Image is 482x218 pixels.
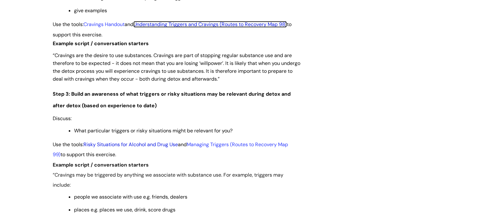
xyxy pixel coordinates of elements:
a: Understanding Triggers and Cravings (Routes to Recovery Map 98) [133,21,287,28]
a: Cravings Handout [83,21,125,28]
span: and [178,141,187,148]
strong: Example script / conversation starters [53,40,149,47]
span: Step 3: Build an awareness of what triggers or risky situations may be relevant during detox and ... [53,91,291,109]
span: to support this exercise. [61,151,116,158]
span: people we associate with use e.g. friends, dealers [74,194,187,200]
span: “Cravings are the desire to use substances. Cravings are part of stopping regular substance use a... [53,52,300,82]
span: give examples [74,7,107,14]
span: “Cravings may be triggered by anything we associate with substance use. For example, triggers may... [53,172,283,188]
span: Use the tools: [53,141,83,148]
a: Risky Situations for Alcohol and Drug Use [83,141,178,148]
span: What particular triggers or risky situations might be relevant for you? [74,127,233,134]
span: Use the tools: [53,21,83,28]
span: places e.g. places we use, drink, score drugs [74,206,175,213]
span: Discuss: [53,115,72,122]
span: to support this exercise. [53,21,292,38]
span: and [125,21,133,28]
span: Example script / conversation starters [53,162,149,168]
